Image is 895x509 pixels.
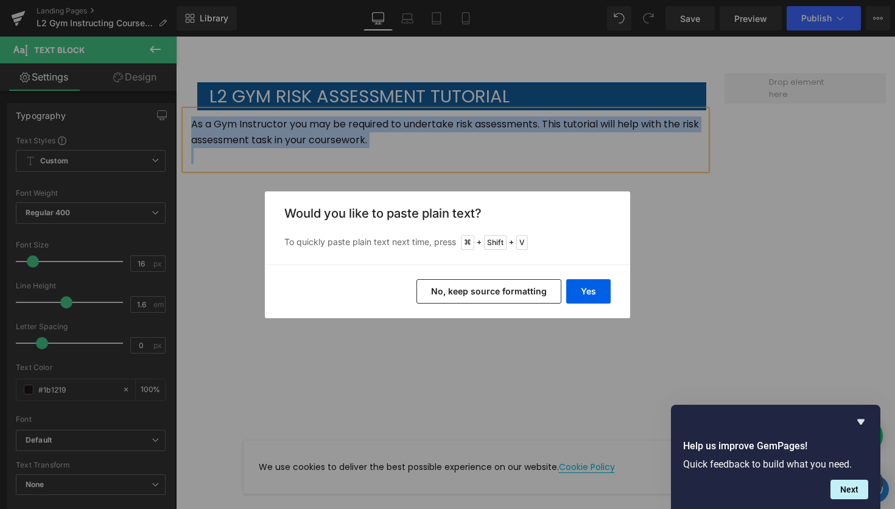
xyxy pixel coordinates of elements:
button: Yes [566,279,611,304]
button: Hide survey [854,415,868,429]
button: Next question [830,480,868,499]
span: + [477,237,482,249]
p: As a Gym Instructor you may be required to undertake risk assessments. This tutorial will help wi... [15,80,524,111]
p: Quick feedback to build what you need. [683,458,868,470]
h3: Would you like to paste plain text? [284,206,611,221]
p: L2 Gym risk assessment tutorial [33,46,530,74]
div: Help us improve GemPages! [683,415,868,499]
button: No, keep source formatting [416,279,561,304]
span: V [516,235,528,250]
p: To quickly paste plain text next time, press [284,235,611,250]
h2: Help us improve GemPages! [683,439,868,454]
span: Shift [484,235,507,250]
span: + [509,237,514,249]
span: CALL ME BACK [614,439,692,466]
